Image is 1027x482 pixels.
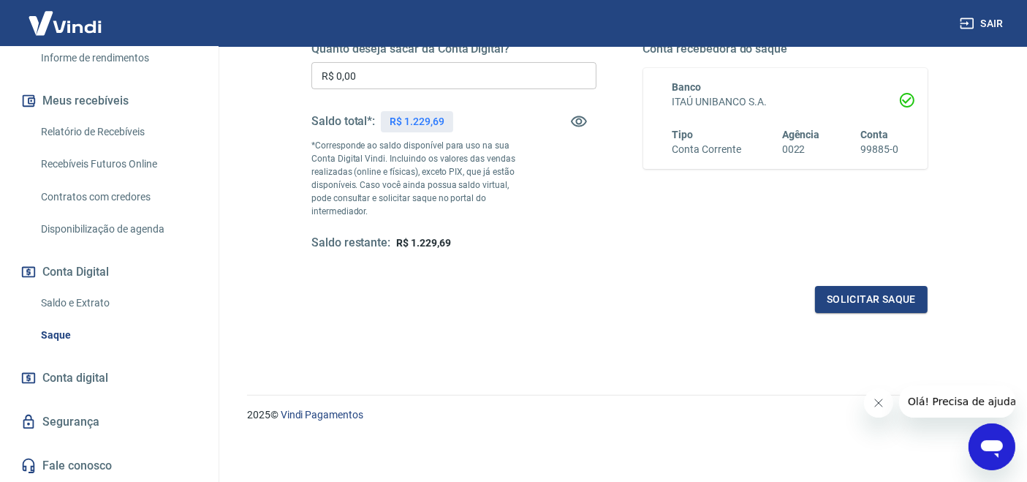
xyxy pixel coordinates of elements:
[969,423,1015,470] iframe: Botão para abrir a janela de mensagens
[18,1,113,45] img: Vindi
[247,407,992,423] p: 2025 ©
[672,142,741,157] h6: Conta Corrente
[396,237,450,249] span: R$ 1.229,69
[643,42,928,56] h5: Conta recebedora do saque
[18,450,201,482] a: Fale conosco
[860,129,888,140] span: Conta
[18,362,201,394] a: Conta digital
[957,10,1009,37] button: Sair
[35,320,201,350] a: Saque
[672,94,899,110] h6: ITAÚ UNIBANCO S.A.
[782,142,820,157] h6: 0022
[9,10,123,22] span: Olá! Precisa de ajuda?
[42,368,108,388] span: Conta digital
[35,214,201,244] a: Disponibilização de agenda
[35,43,201,73] a: Informe de rendimentos
[35,288,201,318] a: Saldo e Extrato
[35,117,201,147] a: Relatório de Recebíveis
[35,149,201,179] a: Recebíveis Futuros Online
[390,114,444,129] p: R$ 1.229,69
[18,256,201,288] button: Conta Digital
[18,406,201,438] a: Segurança
[18,85,201,117] button: Meus recebíveis
[899,385,1015,418] iframe: Mensagem da empresa
[311,114,375,129] h5: Saldo total*:
[815,286,928,313] button: Solicitar saque
[782,129,820,140] span: Agência
[311,236,390,251] h5: Saldo restante:
[860,142,898,157] h6: 99885-0
[281,409,363,421] a: Vindi Pagamentos
[672,81,702,93] span: Banco
[672,129,694,140] span: Tipo
[311,139,525,218] p: *Corresponde ao saldo disponível para uso na sua Conta Digital Vindi. Incluindo os valores das ve...
[35,182,201,212] a: Contratos com credores
[311,42,596,56] h5: Quanto deseja sacar da Conta Digital?
[864,388,893,418] iframe: Fechar mensagem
